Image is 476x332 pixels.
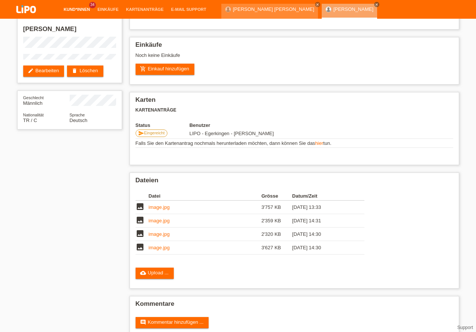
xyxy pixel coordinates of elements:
span: Nationalität [23,113,44,117]
a: editBearbeiten [23,66,64,77]
h2: Karten [136,96,453,107]
i: send [138,130,144,136]
th: Datum/Zeit [292,192,354,201]
th: Datei [149,192,261,201]
div: Männlich [23,95,70,106]
i: close [316,3,319,6]
span: 14.10.2025 [190,131,274,136]
h2: Dateien [136,177,453,188]
td: 2'359 KB [261,214,292,228]
a: commentKommentar hinzufügen ... [136,317,209,328]
td: Falls Sie den Kartenantrag nochmals herunterladen möchten, dann können Sie das tun. [136,139,453,148]
i: image [136,243,145,252]
a: image.jpg [149,218,170,223]
td: 2'320 KB [261,228,292,241]
h3: Kartenanträge [136,107,453,113]
h2: [PERSON_NAME] [23,25,116,37]
a: add_shopping_cartEinkauf hinzufügen [136,64,195,75]
span: Deutsch [70,118,88,123]
a: Kund*innen [60,7,94,12]
a: cloud_uploadUpload ... [136,268,174,279]
i: comment [140,319,146,325]
a: deleteLöschen [67,66,103,77]
span: 34 [89,2,96,8]
h2: Kommentare [136,300,453,311]
i: image [136,216,145,225]
i: edit [28,68,34,74]
a: hier [315,140,323,146]
td: [DATE] 14:30 [292,228,354,241]
td: [DATE] 13:33 [292,201,354,214]
a: Einkäufe [94,7,122,12]
div: Noch keine Einkäufe [136,52,453,64]
i: image [136,202,145,211]
i: close [375,3,379,6]
a: E-Mail Support [167,7,210,12]
a: [PERSON_NAME] [333,6,373,12]
i: cloud_upload [140,270,146,276]
th: Status [136,122,190,128]
a: close [315,2,320,7]
td: [DATE] 14:31 [292,214,354,228]
i: image [136,229,145,238]
a: image.jpg [149,245,170,250]
h2: Einkäufe [136,41,453,52]
a: LIPO pay [7,15,45,21]
td: 3'757 KB [261,201,292,214]
td: 3'627 KB [261,241,292,255]
th: Grösse [261,192,292,201]
td: [DATE] 14:30 [292,241,354,255]
th: Benutzer [190,122,316,128]
a: Support [457,325,473,330]
span: Eingereicht [144,131,165,135]
i: add_shopping_cart [140,66,146,72]
a: image.jpg [149,204,170,210]
i: delete [72,68,78,74]
span: Türkei / C / 01.08.1972 [23,118,37,123]
a: close [374,2,379,7]
a: [PERSON_NAME] [PERSON_NAME] [233,6,314,12]
a: Kartenanträge [122,7,167,12]
a: image.jpg [149,231,170,237]
span: Sprache [70,113,85,117]
span: Geschlecht [23,95,44,100]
